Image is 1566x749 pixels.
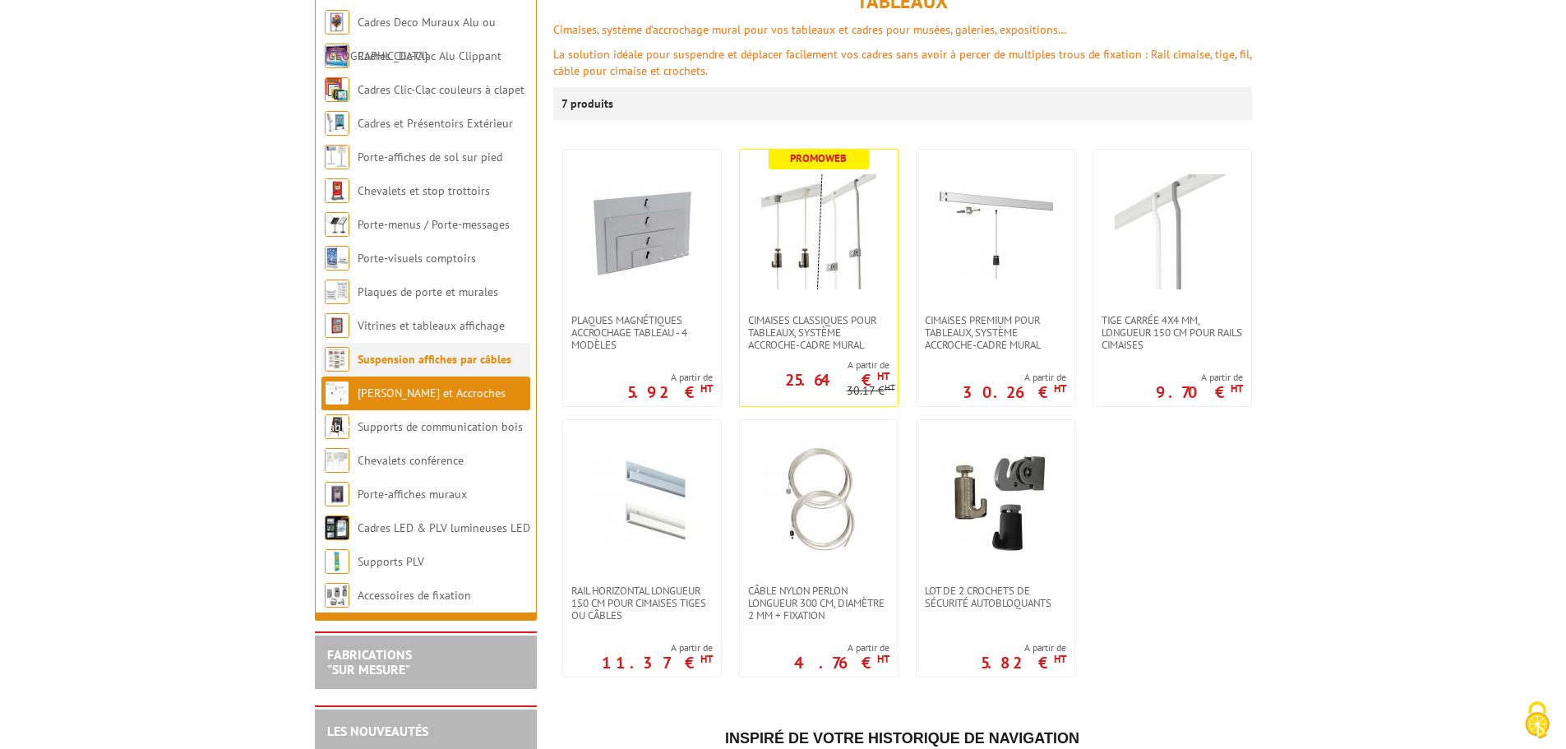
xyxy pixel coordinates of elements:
[761,174,876,289] img: Cimaises CLASSIQUES pour tableaux, système accroche-cadre mural
[700,381,713,395] sup: HT
[325,212,349,237] img: Porte-menus / Porte-messages
[563,314,721,351] a: Plaques magnétiques accrochage tableau - 4 modèles
[925,314,1066,351] span: Cimaises PREMIUM pour tableaux, système accroche-cadre mural
[325,549,349,574] img: Supports PLV
[325,145,349,169] img: Porte-affiches de sol sur pied
[325,10,349,35] img: Cadres Deco Muraux Alu ou Bois
[561,87,623,120] p: 7 produits
[847,385,895,397] p: 30.17 €
[325,313,349,338] img: Vitrines et tableaux affichage
[584,445,700,560] img: Rail horizontal longueur 150 cm pour cimaises tiges ou câbles
[725,730,1079,747] span: Inspiré de votre historique de navigation
[981,641,1066,654] span: A partir de
[1508,693,1566,749] button: Cookies (fenêtre modale)
[877,369,889,383] sup: HT
[790,151,847,165] b: Promoweb
[571,314,713,351] span: Plaques magnétiques accrochage tableau - 4 modèles
[358,588,471,603] a: Accessoires de fixation
[327,646,412,677] a: FABRICATIONS"Sur Mesure"
[358,554,424,569] a: Supports PLV
[358,318,505,333] a: Vitrines et tableaux affichage
[740,314,898,351] a: Cimaises CLASSIQUES pour tableaux, système accroche-cadre mural
[1156,387,1243,397] p: 9.70 €
[553,47,1251,78] font: La solution idéale pour suspendre et déplacer facilement vos cadres sans avoir à percer de multip...
[358,217,510,232] a: Porte-menus / Porte-messages
[700,652,713,666] sup: HT
[963,371,1066,384] span: A partir de
[740,358,889,372] span: A partir de
[740,585,898,622] a: Câble nylon perlon longueur 300 cm, diamètre 2 mm + fixation
[1115,174,1230,289] img: Tige carrée 4x4 mm, longueur 150 cm pour rails cimaises
[917,585,1074,609] a: Lot de 2 crochets de sécurité autobloquants
[748,314,889,351] span: Cimaises CLASSIQUES pour tableaux, système accroche-cadre mural
[627,371,713,384] span: A partir de
[584,174,700,289] img: Plaques magnétiques accrochage tableau - 4 modèles
[1231,381,1243,395] sup: HT
[325,111,349,136] img: Cadres et Présentoirs Extérieur
[325,381,349,405] img: Cimaises et Accroches tableaux
[917,314,1074,351] a: Cimaises PREMIUM pour tableaux, système accroche-cadre mural
[885,381,895,393] sup: HT
[325,516,349,540] img: Cadres LED & PLV lumineuses LED
[358,183,490,198] a: Chevalets et stop trottoirs
[358,520,530,535] a: Cadres LED & PLV lumineuses LED
[358,453,464,468] a: Chevalets conférence
[627,387,713,397] p: 5.92 €
[325,347,349,372] img: Suspension affiches par câbles
[325,280,349,304] img: Plaques de porte et murales
[325,482,349,506] img: Porte-affiches muraux
[761,445,876,560] img: Câble nylon perlon longueur 300 cm, diamètre 2 mm + fixation
[358,150,502,164] a: Porte-affiches de sol sur pied
[325,15,496,63] a: Cadres Deco Muraux Alu ou [GEOGRAPHIC_DATA]
[571,585,713,622] span: Rail horizontal longueur 150 cm pour cimaises tiges ou câbles
[794,641,889,654] span: A partir de
[325,178,349,203] img: Chevalets et stop trottoirs
[325,246,349,270] img: Porte-visuels comptoirs
[602,641,713,654] span: A partir de
[358,284,498,299] a: Plaques de porte et murales
[981,658,1066,668] p: 5.82 €
[325,448,349,473] img: Chevalets conférence
[358,251,476,266] a: Porte-visuels comptoirs
[358,49,501,63] a: Cadres Clic-Clac Alu Clippant
[327,723,428,739] a: LES NOUVEAUTÉS
[938,174,1053,289] img: Cimaises PREMIUM pour tableaux, système accroche-cadre mural
[1517,700,1558,741] img: Cookies (fenêtre modale)
[963,387,1066,397] p: 30.26 €
[325,583,349,608] img: Accessoires de fixation
[1054,652,1066,666] sup: HT
[358,82,524,97] a: Cadres Clic-Clac couleurs à clapet
[794,658,889,668] p: 4.76 €
[358,116,513,131] a: Cadres et Présentoirs Extérieur
[1102,314,1243,351] span: Tige carrée 4x4 mm, longueur 150 cm pour rails cimaises
[785,375,889,385] p: 25.64 €
[563,585,721,622] a: Rail horizontal longueur 150 cm pour cimaises tiges ou câbles
[358,487,467,502] a: Porte-affiches muraux
[1093,314,1251,351] a: Tige carrée 4x4 mm, longueur 150 cm pour rails cimaises
[325,386,506,434] a: [PERSON_NAME] et Accroches tableaux
[938,445,1053,560] img: Lot de 2 crochets de sécurité autobloquants
[553,22,1067,37] font: Cimaises, système d’accrochage mural pour vos tableaux et cadres pour musées, galeries, expositions…
[877,652,889,666] sup: HT
[925,585,1066,609] span: Lot de 2 crochets de sécurité autobloquants
[748,585,889,622] span: Câble nylon perlon longueur 300 cm, diamètre 2 mm + fixation
[1156,371,1243,384] span: A partir de
[358,419,523,434] a: Supports de communication bois
[1054,381,1066,395] sup: HT
[325,77,349,102] img: Cadres Clic-Clac couleurs à clapet
[358,352,511,367] a: Suspension affiches par câbles
[602,658,713,668] p: 11.37 €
